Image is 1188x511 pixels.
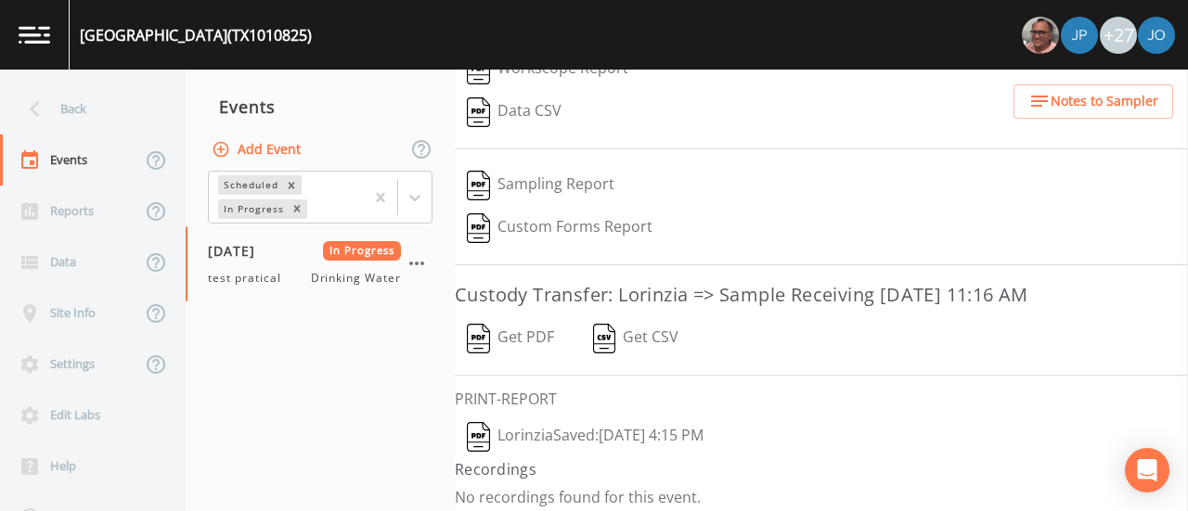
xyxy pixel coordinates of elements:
[455,458,1188,480] h4: Recordings
[281,175,302,195] div: Remove Scheduled
[455,390,1188,408] h6: PRINT-REPORT
[311,270,401,287] span: Drinking Water
[1014,84,1173,119] button: Notes to Sampler
[218,199,287,219] div: In Progress
[1022,17,1059,54] img: e2d790fa78825a4bb76dcb6ab311d44c
[455,207,665,249] button: Custom Forms Report
[467,171,490,200] img: svg%3e
[455,415,716,458] button: LorinziaSaved:[DATE] 4:15 PM
[455,280,1188,310] h3: Custody Transfer: Lorinzia => Sample Receiving [DATE] 11:16 AM
[80,24,312,46] div: [GEOGRAPHIC_DATA] (TX1010825)
[1125,448,1169,492] div: Open Intercom Messenger
[467,213,490,243] img: svg%3e
[580,317,691,360] button: Get CSV
[208,270,291,287] span: test pratical
[455,48,640,91] button: Workscope Report
[1061,17,1098,54] img: 41241ef155101aa6d92a04480b0d0000
[287,199,307,219] div: Remove In Progress
[455,164,626,207] button: Sampling Report
[467,97,490,127] img: svg%3e
[218,175,281,195] div: Scheduled
[208,133,308,167] button: Add Event
[186,226,455,302] a: [DATE]In Progresstest praticalDrinking Water
[1021,17,1060,54] div: Mike Franklin
[455,317,566,360] button: Get PDF
[1060,17,1099,54] div: Joshua gere Paul
[455,488,1188,506] p: No recordings found for this event.
[455,91,574,134] button: Data CSV
[323,241,402,261] span: In Progress
[208,241,268,261] span: [DATE]
[19,26,50,44] img: logo
[186,83,455,130] div: Events
[1051,90,1158,113] span: Notes to Sampler
[593,324,616,353] img: svg%3e
[1138,17,1175,54] img: 3f6d5d0d65d5b3aafc5dc704fbaeae44
[467,422,490,452] img: svg%3e
[1100,17,1137,54] div: +27
[467,324,490,353] img: svg%3e
[467,55,490,84] img: svg%3e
